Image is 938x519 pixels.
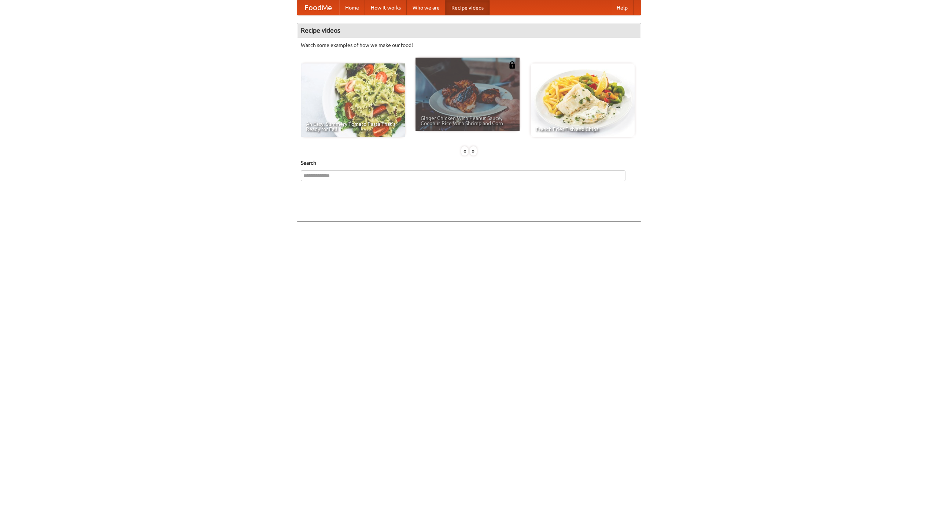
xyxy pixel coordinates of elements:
[509,61,516,69] img: 483408.png
[531,63,635,137] a: French Fries Fish and Chips
[461,146,468,156] div: «
[611,0,634,15] a: Help
[297,0,339,15] a: FoodMe
[301,63,405,137] a: An Easy, Summery Tomato Pasta That's Ready for Fall
[470,146,477,156] div: »
[297,23,641,38] h4: Recipe videos
[301,159,637,167] h5: Search
[446,0,490,15] a: Recipe videos
[365,0,407,15] a: How it works
[301,41,637,49] p: Watch some examples of how we make our food!
[339,0,365,15] a: Home
[407,0,446,15] a: Who we are
[536,127,629,132] span: French Fries Fish and Chips
[306,121,400,132] span: An Easy, Summery Tomato Pasta That's Ready for Fall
